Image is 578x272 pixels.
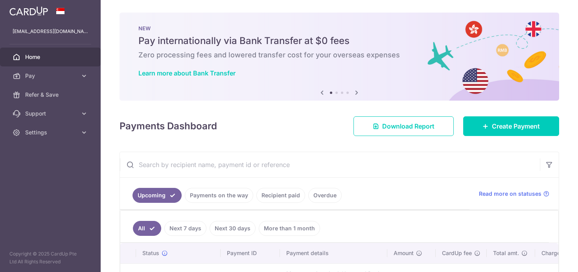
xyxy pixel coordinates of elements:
[479,190,541,198] span: Read more on statuses
[256,188,305,203] a: Recipient paid
[493,249,519,257] span: Total amt.
[463,116,559,136] a: Create Payment
[25,72,77,80] span: Pay
[259,221,320,236] a: More than 1 month
[138,25,540,31] p: NEW
[280,243,387,263] th: Payment details
[353,116,454,136] a: Download Report
[138,50,540,60] h6: Zero processing fees and lowered transfer cost for your overseas expenses
[221,243,280,263] th: Payment ID
[25,91,77,99] span: Refer & Save
[133,188,182,203] a: Upcoming
[210,221,256,236] a: Next 30 days
[120,119,217,133] h4: Payments Dashboard
[138,69,236,77] a: Learn more about Bank Transfer
[120,13,559,101] img: Bank transfer banner
[442,249,472,257] span: CardUp fee
[25,110,77,118] span: Support
[164,221,206,236] a: Next 7 days
[185,188,253,203] a: Payments on the way
[479,190,549,198] a: Read more on statuses
[25,53,77,61] span: Home
[142,249,159,257] span: Status
[308,188,342,203] a: Overdue
[9,6,48,16] img: CardUp
[18,6,34,13] span: Help
[25,129,77,136] span: Settings
[120,152,540,177] input: Search by recipient name, payment id or reference
[394,249,414,257] span: Amount
[133,221,161,236] a: All
[382,121,434,131] span: Download Report
[13,28,88,35] p: [EMAIL_ADDRESS][DOMAIN_NAME]
[138,35,540,47] h5: Pay internationally via Bank Transfer at $0 fees
[492,121,540,131] span: Create Payment
[541,249,574,257] span: Charge date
